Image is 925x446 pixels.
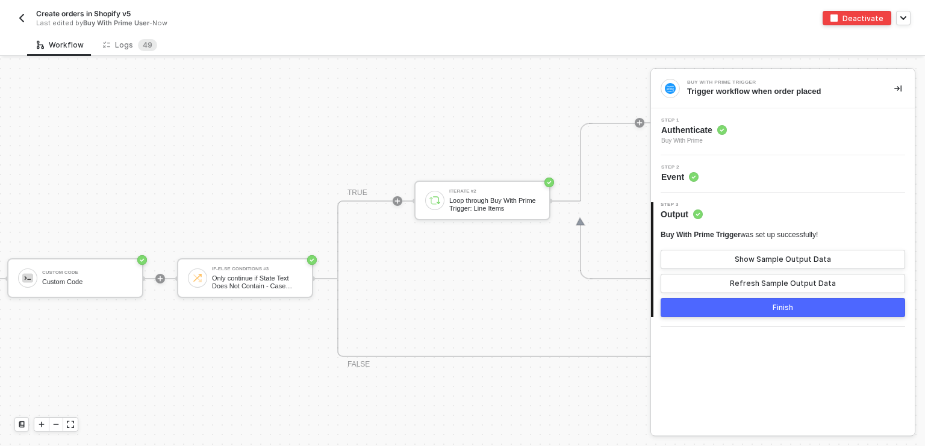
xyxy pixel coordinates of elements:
[22,273,33,283] img: icon
[148,40,152,49] span: 9
[661,274,905,293] button: Refresh Sample Output Data
[36,19,435,28] div: Last edited by - Now
[730,279,836,288] div: Refresh Sample Output Data
[665,83,676,94] img: integration-icon
[661,208,703,220] span: Output
[138,39,157,51] sup: 49
[83,19,149,27] span: Buy With Prime User
[67,421,74,428] span: icon-expand
[661,124,727,136] span: Authenticate
[823,11,891,25] button: deactivateDeactivate
[661,202,703,207] span: Step 3
[651,118,915,146] div: Step 1Authenticate Buy With Prime
[830,14,838,22] img: deactivate
[42,278,132,286] div: Custom Code
[38,421,45,428] span: icon-play
[36,8,131,19] span: Create orders in Shopify v5
[157,275,164,282] span: icon-play
[212,274,302,290] div: Only continue if State Text Does Not Contain - Case Sensitive CANCELLED
[773,303,793,312] div: Finish
[143,40,148,49] span: 4
[449,197,540,212] div: Loop through Buy With Prime Trigger: Line Items
[687,80,868,85] div: Buy With Prime Trigger
[42,270,132,275] div: Custom Code
[52,421,60,428] span: icon-minus
[103,39,157,51] div: Logs
[429,195,440,206] img: icon
[636,119,643,126] span: icon-play
[735,255,831,264] div: Show Sample Output Data
[17,13,26,23] img: back
[394,197,401,205] span: icon-play
[544,178,554,187] span: icon-success-page
[651,202,915,317] div: Step 3Output Buy With Prime Triggerwas set up successfully!Show Sample Output DataRefresh Sample ...
[449,189,540,194] div: Iterate #2
[661,118,727,123] span: Step 1
[192,273,203,283] img: icon
[661,231,741,239] span: Buy With Prime Trigger
[842,13,883,23] div: Deactivate
[661,165,699,170] span: Step 2
[14,11,29,25] button: back
[661,298,905,317] button: Finish
[347,187,367,199] div: TRUE
[661,171,699,183] span: Event
[347,359,370,370] div: FALSE
[137,255,147,265] span: icon-success-page
[212,267,302,271] div: If-Else Conditions #3
[661,136,727,146] span: Buy With Prime
[661,250,905,269] button: Show Sample Output Data
[661,230,818,240] div: was set up successfully!
[37,40,84,50] div: Workflow
[307,255,317,265] span: icon-success-page
[894,85,902,92] span: icon-collapse-right
[687,86,875,97] div: Trigger workflow when order placed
